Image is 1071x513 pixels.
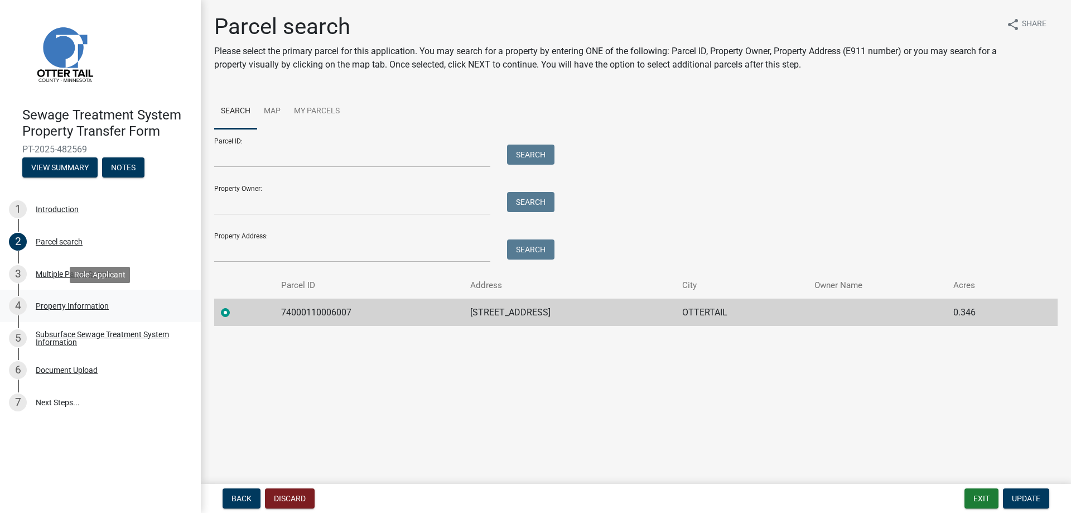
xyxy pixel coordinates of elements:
[22,157,98,178] button: View Summary
[464,299,676,326] td: [STREET_ADDRESS]
[102,157,144,178] button: Notes
[274,299,464,326] td: 74000110006007
[231,494,252,503] span: Back
[947,299,1027,326] td: 0.346
[1012,494,1040,503] span: Update
[1006,18,1020,31] i: share
[223,488,260,509] button: Back
[9,394,27,411] div: 7
[676,299,808,326] td: OTTERTAIL
[9,329,27,347] div: 5
[36,270,112,278] div: Multiple Parcel Search
[22,164,98,172] wm-modal-confirm: Summary
[70,267,130,283] div: Role: Applicant
[214,45,997,71] p: Please select the primary parcel for this application. You may search for a property by entering ...
[507,192,554,212] button: Search
[36,366,98,374] div: Document Upload
[997,13,1055,35] button: shareShare
[22,144,178,155] span: PT-2025-482569
[265,488,315,509] button: Discard
[257,94,287,130] a: Map
[1022,18,1046,31] span: Share
[214,13,997,40] h1: Parcel search
[22,12,106,95] img: Otter Tail County, Minnesota
[9,233,27,251] div: 2
[676,272,808,299] th: City
[22,107,192,140] h4: Sewage Treatment System Property Transfer Form
[36,330,183,346] div: Subsurface Sewage Treatment System Information
[9,361,27,379] div: 6
[214,94,257,130] a: Search
[507,239,554,260] button: Search
[36,205,79,213] div: Introduction
[36,302,109,310] div: Property Information
[9,200,27,218] div: 1
[9,297,27,315] div: 4
[947,272,1027,299] th: Acres
[102,164,144,172] wm-modal-confirm: Notes
[287,94,346,130] a: My Parcels
[964,488,998,509] button: Exit
[274,272,464,299] th: Parcel ID
[507,145,554,165] button: Search
[9,265,27,283] div: 3
[36,238,83,246] div: Parcel search
[464,272,676,299] th: Address
[1003,488,1049,509] button: Update
[808,272,947,299] th: Owner Name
